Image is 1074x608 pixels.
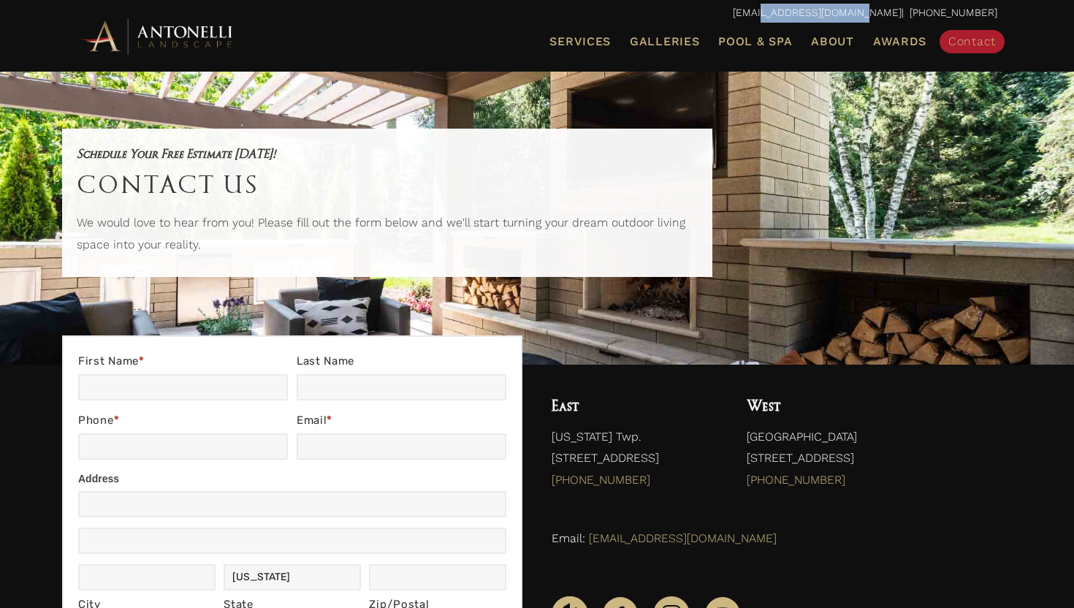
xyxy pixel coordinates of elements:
[747,394,997,419] h4: West
[624,32,705,51] a: Galleries
[297,411,506,433] label: Email
[552,473,650,487] a: [PHONE_NUMBER]
[873,34,926,48] span: Awards
[589,531,777,545] a: [EMAIL_ADDRESS][DOMAIN_NAME]
[552,426,717,498] p: [US_STATE] Twp. [STREET_ADDRESS]
[712,32,798,51] a: Pool & Spa
[805,32,860,51] a: About
[630,34,699,48] span: Galleries
[78,470,506,491] div: Address
[77,16,237,56] img: Antonelli Horizontal Logo
[77,143,698,164] h5: Schedule Your Free Estimate [DATE]!
[224,564,361,590] input: Michigan
[552,531,585,545] span: Email:
[78,351,288,374] label: First Name
[549,36,611,47] span: Services
[747,426,997,498] p: [GEOGRAPHIC_DATA] [STREET_ADDRESS]
[77,4,997,23] p: | [PHONE_NUMBER]
[867,32,932,51] a: Awards
[733,7,902,18] a: [EMAIL_ADDRESS][DOMAIN_NAME]
[77,164,698,205] h1: Contact Us
[78,411,288,433] label: Phone
[811,36,854,47] span: About
[948,34,996,48] span: Contact
[77,212,698,262] p: We would love to hear from you! Please fill out the form below and we'll start turning your dream...
[718,34,792,48] span: Pool & Spa
[552,394,717,419] h4: East
[940,30,1005,53] a: Contact
[747,473,845,487] a: [PHONE_NUMBER]
[297,351,506,374] label: Last Name
[544,32,617,51] a: Services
